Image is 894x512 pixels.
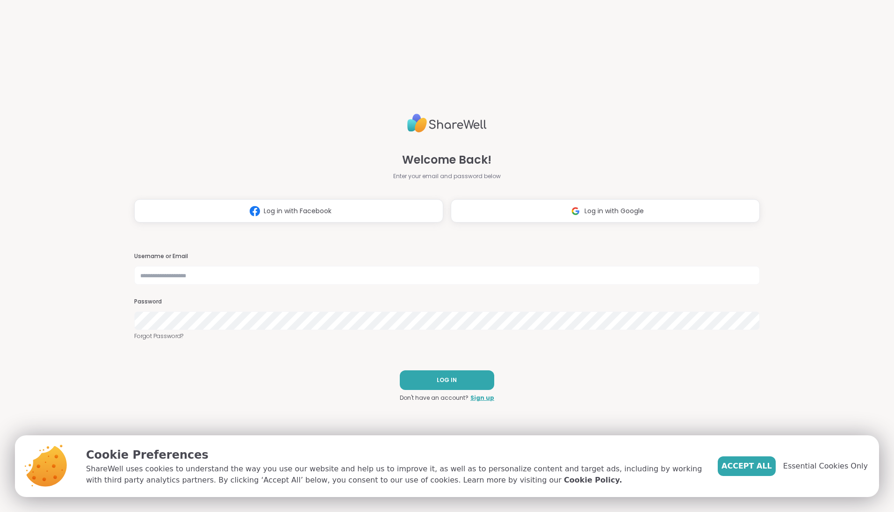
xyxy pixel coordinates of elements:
[567,202,584,220] img: ShareWell Logomark
[246,202,264,220] img: ShareWell Logomark
[564,475,622,486] a: Cookie Policy.
[393,172,501,180] span: Enter your email and password below
[402,151,491,168] span: Welcome Back!
[134,199,443,223] button: Log in with Facebook
[407,110,487,137] img: ShareWell Logo
[783,461,868,472] span: Essential Cookies Only
[451,199,760,223] button: Log in with Google
[264,206,332,216] span: Log in with Facebook
[134,298,760,306] h3: Password
[718,456,776,476] button: Accept All
[86,447,703,463] p: Cookie Preferences
[437,376,457,384] span: LOG IN
[134,332,760,340] a: Forgot Password?
[584,206,644,216] span: Log in with Google
[470,394,494,402] a: Sign up
[721,461,772,472] span: Accept All
[400,370,494,390] button: LOG IN
[86,463,703,486] p: ShareWell uses cookies to understand the way you use our website and help us to improve it, as we...
[400,394,469,402] span: Don't have an account?
[134,252,760,260] h3: Username or Email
